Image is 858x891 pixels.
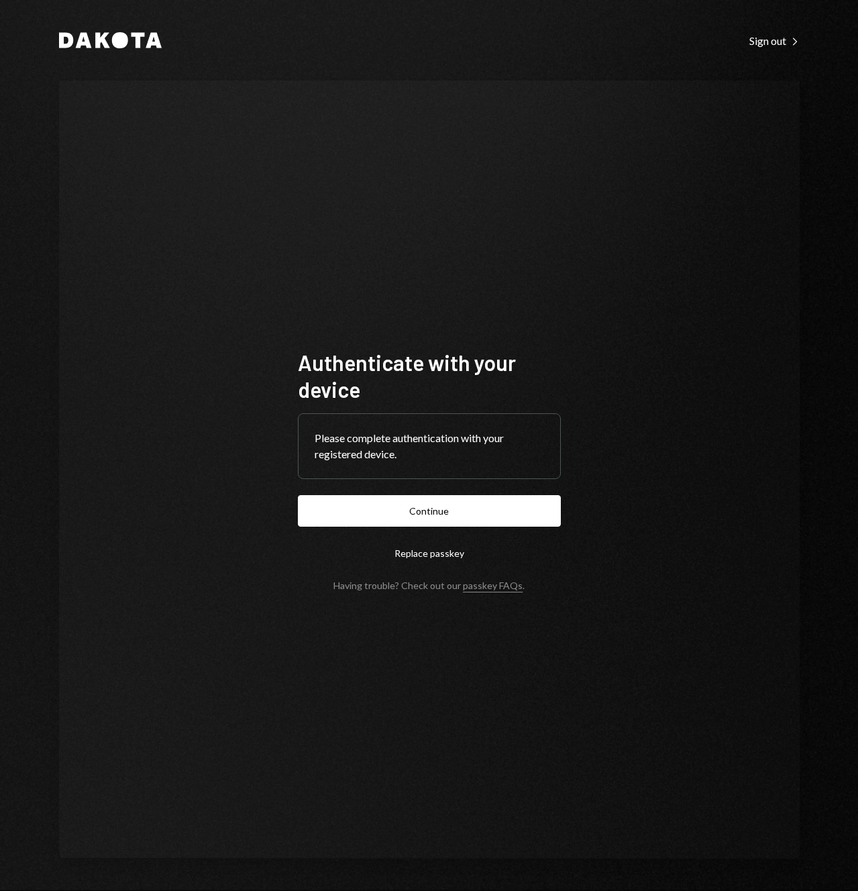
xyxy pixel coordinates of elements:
div: Please complete authentication with your registered device. [315,430,544,462]
div: Having trouble? Check out our . [333,580,525,591]
div: Sign out [749,34,800,48]
h1: Authenticate with your device [298,349,561,403]
button: Replace passkey [298,537,561,569]
a: Sign out [749,33,800,48]
button: Continue [298,495,561,527]
a: passkey FAQs [463,580,523,592]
